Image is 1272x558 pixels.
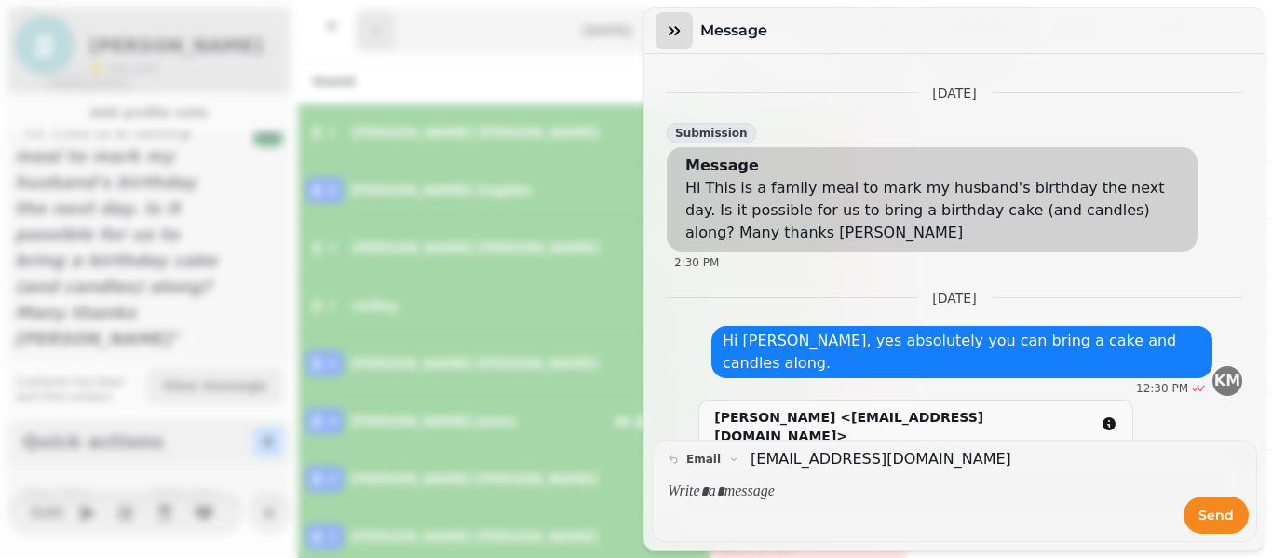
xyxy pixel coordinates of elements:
[1214,374,1240,388] span: KM
[932,289,976,307] p: [DATE]
[932,84,976,102] p: [DATE]
[700,20,775,42] h3: Message
[1136,381,1190,396] div: 12:30 PM
[1198,509,1234,522] span: Send
[674,255,1198,270] div: 2:30 PM
[660,448,747,470] button: email
[667,123,756,143] div: Submission
[1184,497,1249,534] button: Send
[723,330,1201,374] p: Hi [PERSON_NAME], yes absolutely you can bring a cake and candles along.
[1093,408,1125,440] button: detail
[751,448,1011,470] a: [EMAIL_ADDRESS][DOMAIN_NAME]
[685,155,759,177] div: Message
[685,177,1186,244] div: Hi This is a family meal to mark my husband's birthday the next day. Is it possible for us to bri...
[714,408,1082,445] div: [PERSON_NAME] <[EMAIL_ADDRESS][DOMAIN_NAME]>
